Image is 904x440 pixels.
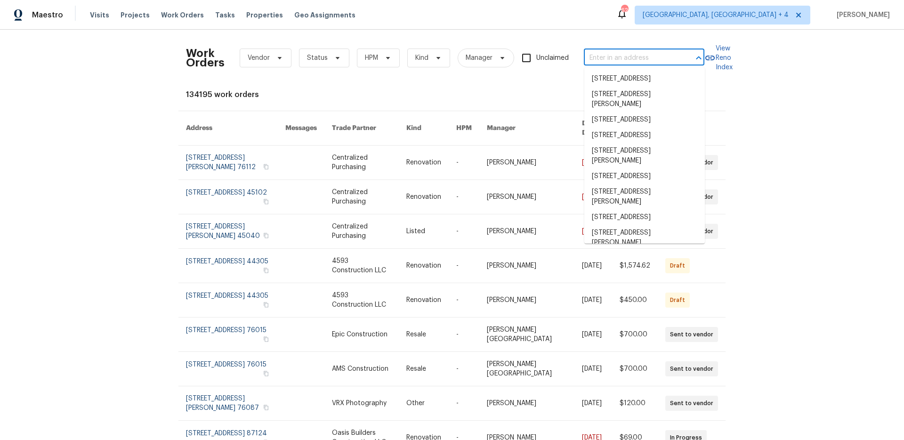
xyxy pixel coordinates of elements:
span: Tasks [215,12,235,18]
div: 134195 work orders [186,90,718,99]
li: [STREET_ADDRESS][PERSON_NAME] [584,225,705,251]
td: - [449,146,479,180]
td: [PERSON_NAME] [479,214,574,249]
span: Geo Assignments [294,10,355,20]
button: Close [692,51,705,65]
span: Visits [90,10,109,20]
td: - [449,249,479,283]
th: Due Date [574,111,612,146]
td: Resale [399,352,449,386]
td: [PERSON_NAME][GEOGRAPHIC_DATA] [479,318,574,352]
span: Vendor [248,53,270,63]
td: Resale [399,318,449,352]
span: Unclaimed [536,53,569,63]
th: Messages [278,111,324,146]
td: - [449,386,479,421]
td: [PERSON_NAME] [479,386,574,421]
td: AMS Construction [324,352,399,386]
td: [PERSON_NAME] [479,180,574,214]
td: VRX Photography [324,386,399,421]
span: Kind [415,53,428,63]
button: Copy Address [262,266,270,275]
li: [STREET_ADDRESS][PERSON_NAME] [584,143,705,169]
span: Status [307,53,328,63]
th: Manager [479,111,574,146]
span: Maestro [32,10,63,20]
td: Other [399,386,449,421]
span: [GEOGRAPHIC_DATA], [GEOGRAPHIC_DATA] + 4 [643,10,789,20]
td: Listed [399,214,449,249]
td: - [449,318,479,352]
li: [STREET_ADDRESS][PERSON_NAME] [584,184,705,210]
td: [PERSON_NAME] [479,146,574,180]
td: - [449,180,479,214]
span: [PERSON_NAME] [833,10,890,20]
td: Renovation [399,146,449,180]
a: View Reno Index [704,44,733,72]
td: 4593 Construction LLC [324,283,399,318]
button: Copy Address [262,403,270,412]
td: Centralized Purchasing [324,180,399,214]
td: - [449,352,479,386]
td: Epic Construction [324,318,399,352]
td: - [449,283,479,318]
button: Copy Address [262,335,270,343]
button: Copy Address [262,301,270,309]
span: Work Orders [161,10,204,20]
td: Centralized Purchasing [324,146,399,180]
th: Kind [399,111,449,146]
th: Address [178,111,278,146]
td: [PERSON_NAME] [479,283,574,318]
span: Properties [246,10,283,20]
span: Manager [466,53,492,63]
button: Copy Address [262,369,270,378]
td: [PERSON_NAME] [479,249,574,283]
button: Copy Address [262,231,270,240]
td: [PERSON_NAME][GEOGRAPHIC_DATA] [479,352,574,386]
li: [STREET_ADDRESS] [584,210,705,225]
th: HPM [449,111,479,146]
li: [STREET_ADDRESS][PERSON_NAME] [584,87,705,112]
li: [STREET_ADDRESS] [584,169,705,184]
td: 4593 Construction LLC [324,249,399,283]
th: Trade Partner [324,111,399,146]
button: Copy Address [262,197,270,206]
td: Centralized Purchasing [324,214,399,249]
span: HPM [365,53,378,63]
td: Renovation [399,180,449,214]
td: Renovation [399,283,449,318]
li: [STREET_ADDRESS] [584,71,705,87]
input: Enter in an address [584,51,678,65]
td: - [449,214,479,249]
td: Renovation [399,249,449,283]
li: [STREET_ADDRESS] [584,112,705,128]
button: Copy Address [262,163,270,171]
span: Projects [121,10,150,20]
div: 62 [621,6,628,15]
h2: Work Orders [186,49,225,67]
li: [STREET_ADDRESS] [584,128,705,143]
